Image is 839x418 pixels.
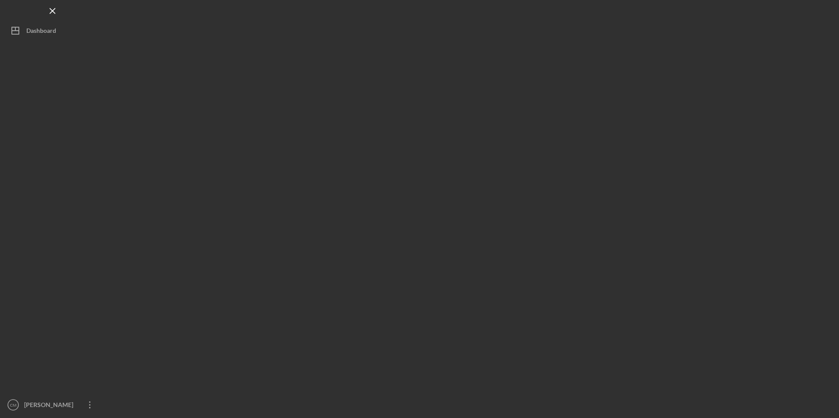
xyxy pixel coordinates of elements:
[22,396,79,416] div: [PERSON_NAME]
[10,403,17,407] text: CM
[26,22,56,42] div: Dashboard
[4,22,101,39] button: Dashboard
[4,396,101,414] button: CM[PERSON_NAME]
